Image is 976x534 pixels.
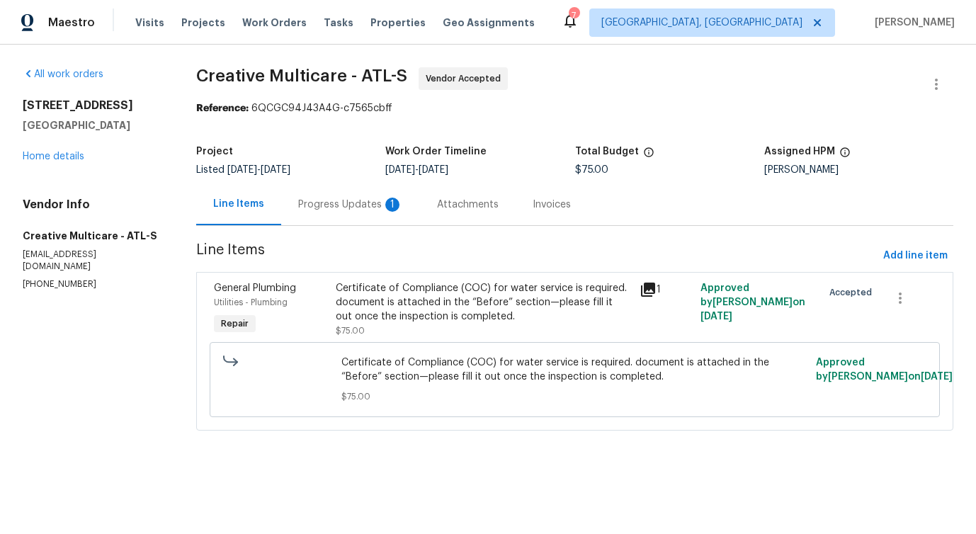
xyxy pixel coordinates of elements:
span: [DATE] [261,165,290,175]
span: [PERSON_NAME] [869,16,955,30]
span: [DATE] [385,165,415,175]
div: 6QCGC94J43A4G-c7565cbff [196,101,953,115]
a: All work orders [23,69,103,79]
h5: Creative Multicare - ATL-S [23,229,162,243]
span: Approved by [PERSON_NAME] on [700,283,805,322]
h5: Total Budget [575,147,639,157]
span: Utilities - Plumbing [214,298,288,307]
a: Home details [23,152,84,161]
span: Projects [181,16,225,30]
div: Progress Updates [298,198,403,212]
h5: Assigned HPM [764,147,835,157]
span: [DATE] [700,312,732,322]
span: $75.00 [341,390,807,404]
span: - [227,165,290,175]
span: $75.00 [336,326,365,335]
span: The total cost of line items that have been proposed by Opendoor. This sum includes line items th... [643,147,654,165]
span: Properties [370,16,426,30]
span: Repair [215,317,254,331]
span: [GEOGRAPHIC_DATA], [GEOGRAPHIC_DATA] [601,16,802,30]
p: [EMAIL_ADDRESS][DOMAIN_NAME] [23,249,162,273]
span: The hpm assigned to this work order. [839,147,851,165]
h4: Vendor Info [23,198,162,212]
span: General Plumbing [214,283,296,293]
span: Visits [135,16,164,30]
span: $75.00 [575,165,608,175]
span: Vendor Accepted [426,72,506,86]
div: 1 [640,281,692,298]
b: Reference: [196,103,249,113]
p: [PHONE_NUMBER] [23,278,162,290]
div: 7 [569,8,579,23]
span: Work Orders [242,16,307,30]
div: Line Items [213,197,264,211]
div: Invoices [533,198,571,212]
span: [DATE] [419,165,448,175]
div: Certificate of Compliance (COC) for water service is required. document is attached in the “Befor... [336,281,632,324]
span: [DATE] [227,165,257,175]
h5: Project [196,147,233,157]
h5: Work Order Timeline [385,147,487,157]
span: Tasks [324,18,353,28]
div: Attachments [437,198,499,212]
span: Certificate of Compliance (COC) for water service is required. document is attached in the “Befor... [341,356,807,384]
h5: [GEOGRAPHIC_DATA] [23,118,162,132]
span: Maestro [48,16,95,30]
span: Creative Multicare - ATL-S [196,67,407,84]
span: - [385,165,448,175]
span: Accepted [829,285,878,300]
span: Line Items [196,243,878,269]
span: [DATE] [921,372,953,382]
div: [PERSON_NAME] [764,165,953,175]
button: Add line item [878,243,953,269]
span: Approved by [PERSON_NAME] on [816,358,953,382]
div: 1 [385,198,399,212]
span: Geo Assignments [443,16,535,30]
h2: [STREET_ADDRESS] [23,98,162,113]
span: Add line item [883,247,948,265]
span: Listed [196,165,290,175]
